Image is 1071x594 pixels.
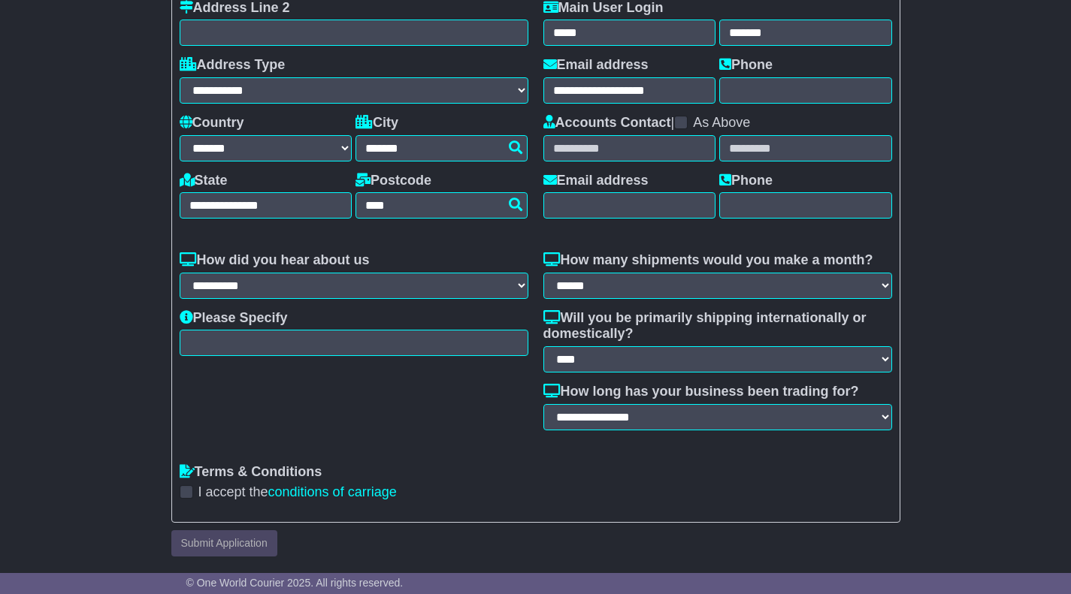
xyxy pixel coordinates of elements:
label: How long has your business been trading for? [543,384,859,400]
a: conditions of carriage [268,484,397,499]
label: Phone [719,57,773,74]
label: Email address [543,173,649,189]
label: Accounts Contact [543,115,671,131]
label: Postcode [355,173,431,189]
label: I accept the [198,484,397,501]
label: Country [180,115,244,131]
label: Address Type [180,57,286,74]
label: Will you be primarily shipping internationally or domestically? [543,310,892,342]
label: State [180,173,228,189]
label: Phone [719,173,773,189]
label: As Above [693,115,750,131]
span: © One World Courier 2025. All rights reserved. [186,577,404,589]
label: Terms & Conditions [180,464,322,481]
div: | [543,115,892,135]
label: How did you hear about us [180,252,370,269]
label: Email address [543,57,649,74]
label: How many shipments would you make a month? [543,252,873,269]
label: City [355,115,398,131]
button: Submit Application [171,530,277,556]
label: Please Specify [180,310,288,327]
